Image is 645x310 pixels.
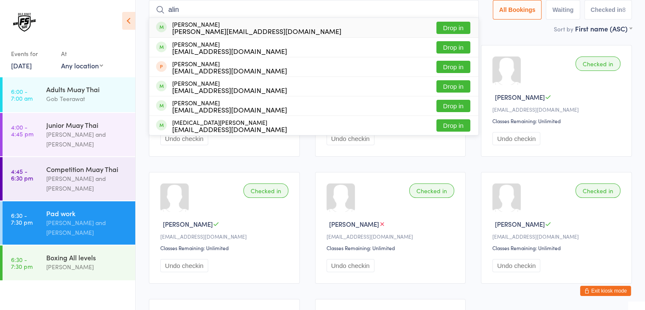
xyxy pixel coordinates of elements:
[327,233,457,240] div: [EMAIL_ADDRESS][DOMAIN_NAME]
[46,164,128,174] div: Competition Muay Thai
[436,100,470,112] button: Drop in
[160,244,291,251] div: Classes Remaining: Unlimited
[46,218,128,237] div: [PERSON_NAME] and [PERSON_NAME]
[327,132,374,145] button: Undo checkin
[492,132,540,145] button: Undo checkin
[436,61,470,73] button: Drop in
[160,233,291,240] div: [EMAIL_ADDRESS][DOMAIN_NAME]
[172,48,287,54] div: [EMAIL_ADDRESS][DOMAIN_NAME]
[46,85,128,94] div: Adults Muay Thai
[3,157,135,200] a: 4:45 -6:30 pmCompetition Muay Thai[PERSON_NAME] and [PERSON_NAME]
[575,24,632,33] div: First name (ASC)
[172,41,287,54] div: [PERSON_NAME]
[172,60,287,74] div: [PERSON_NAME]
[11,61,32,70] a: [DATE]
[436,119,470,132] button: Drop in
[46,262,128,272] div: [PERSON_NAME]
[492,117,623,124] div: Classes Remaining: Unlimited
[492,106,623,113] div: [EMAIL_ADDRESS][DOMAIN_NAME]
[11,168,33,181] time: 4:45 - 6:30 pm
[46,120,128,130] div: Junior Muay Thai
[492,244,623,251] div: Classes Remaining: Unlimited
[622,6,625,13] div: 8
[492,233,623,240] div: [EMAIL_ADDRESS][DOMAIN_NAME]
[409,183,454,198] div: Checked in
[436,80,470,93] button: Drop in
[554,25,573,33] label: Sort by
[575,56,620,71] div: Checked in
[11,212,33,225] time: 6:30 - 7:30 pm
[3,77,135,112] a: 6:00 -7:00 amAdults Muay ThaiGob Teerawat
[327,259,374,272] button: Undo checkin
[580,286,631,296] button: Exit kiosk mode
[160,259,208,272] button: Undo checkin
[46,130,128,149] div: [PERSON_NAME] and [PERSON_NAME]
[172,119,287,132] div: [MEDICAL_DATA][PERSON_NAME]
[172,126,287,132] div: [EMAIL_ADDRESS][DOMAIN_NAME]
[11,256,33,270] time: 6:30 - 7:30 pm
[172,80,287,93] div: [PERSON_NAME]
[436,41,470,54] button: Drop in
[172,99,287,113] div: [PERSON_NAME]
[575,183,620,198] div: Checked in
[172,87,287,93] div: [EMAIL_ADDRESS][DOMAIN_NAME]
[160,132,208,145] button: Undo checkin
[46,209,128,218] div: Pad work
[172,21,341,34] div: [PERSON_NAME]
[329,220,379,228] span: [PERSON_NAME]
[3,113,135,156] a: 4:00 -4:45 pmJunior Muay Thai[PERSON_NAME] and [PERSON_NAME]
[495,220,545,228] span: [PERSON_NAME]
[163,220,213,228] span: [PERSON_NAME]
[61,61,103,70] div: Any location
[172,106,287,113] div: [EMAIL_ADDRESS][DOMAIN_NAME]
[172,67,287,74] div: [EMAIL_ADDRESS][DOMAIN_NAME]
[46,174,128,193] div: [PERSON_NAME] and [PERSON_NAME]
[61,47,103,61] div: At
[3,245,135,280] a: 6:30 -7:30 pmBoxing All levels[PERSON_NAME]
[11,47,53,61] div: Events for
[8,6,40,38] img: The Fight Society
[172,28,341,34] div: [PERSON_NAME][EMAIL_ADDRESS][DOMAIN_NAME]
[243,183,288,198] div: Checked in
[11,124,34,137] time: 4:00 - 4:45 pm
[3,201,135,245] a: 6:30 -7:30 pmPad work[PERSON_NAME] and [PERSON_NAME]
[492,259,540,272] button: Undo checkin
[11,88,33,101] time: 6:00 - 7:00 am
[436,22,470,34] button: Drop in
[327,244,457,251] div: Classes Remaining: Unlimited
[495,93,545,101] span: [PERSON_NAME]
[46,253,128,262] div: Boxing All levels
[46,94,128,104] div: Gob Teerawat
